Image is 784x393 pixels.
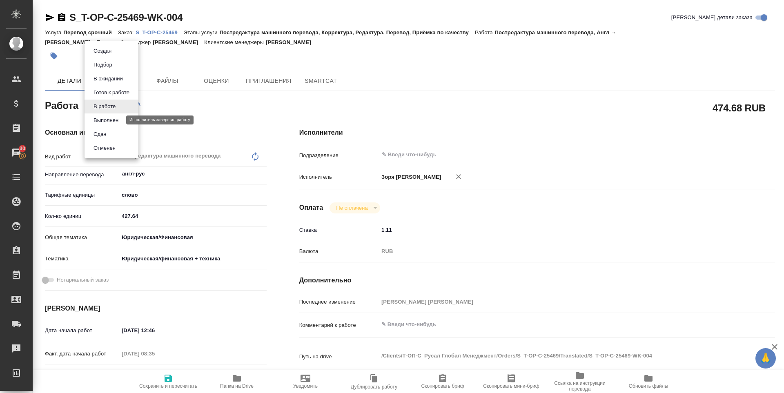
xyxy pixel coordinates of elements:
button: Сдан [91,130,109,139]
button: В ожидании [91,74,125,83]
button: Подбор [91,60,115,69]
button: Выполнен [91,116,121,125]
button: Готов к работе [91,88,132,97]
button: Отменен [91,144,118,153]
button: Создан [91,47,114,56]
button: В работе [91,102,118,111]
